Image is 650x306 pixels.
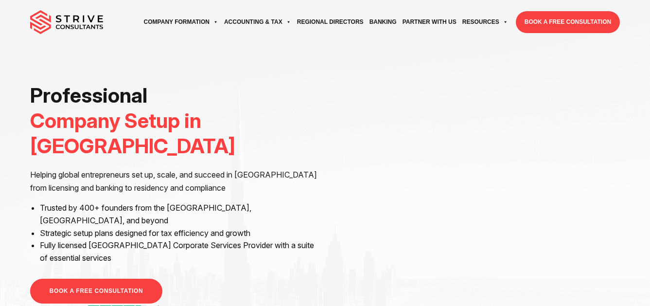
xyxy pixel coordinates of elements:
[40,202,318,227] li: Trusted by 400+ founders from the [GEOGRAPHIC_DATA], [GEOGRAPHIC_DATA], and beyond
[30,108,235,158] span: Company Setup in [GEOGRAPHIC_DATA]
[30,279,162,304] a: BOOK A FREE CONSULTATION
[400,9,459,36] a: Partner with Us
[30,168,318,194] p: Helping global entrepreneurs set up, scale, and succeed in [GEOGRAPHIC_DATA] from licensing and b...
[294,9,367,36] a: Regional Directors
[516,11,620,33] a: BOOK A FREE CONSULTATION
[459,9,511,36] a: Resources
[141,9,221,36] a: Company Formation
[40,227,318,240] li: Strategic setup plans designed for tax efficiency and growth
[40,239,318,264] li: Fully licensed [GEOGRAPHIC_DATA] Corporate Services Provider with a suite of essential services
[333,83,620,245] iframe: <br />
[30,83,318,159] h1: Professional
[221,9,294,36] a: Accounting & Tax
[30,10,103,35] img: main-logo.svg
[367,9,400,36] a: Banking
